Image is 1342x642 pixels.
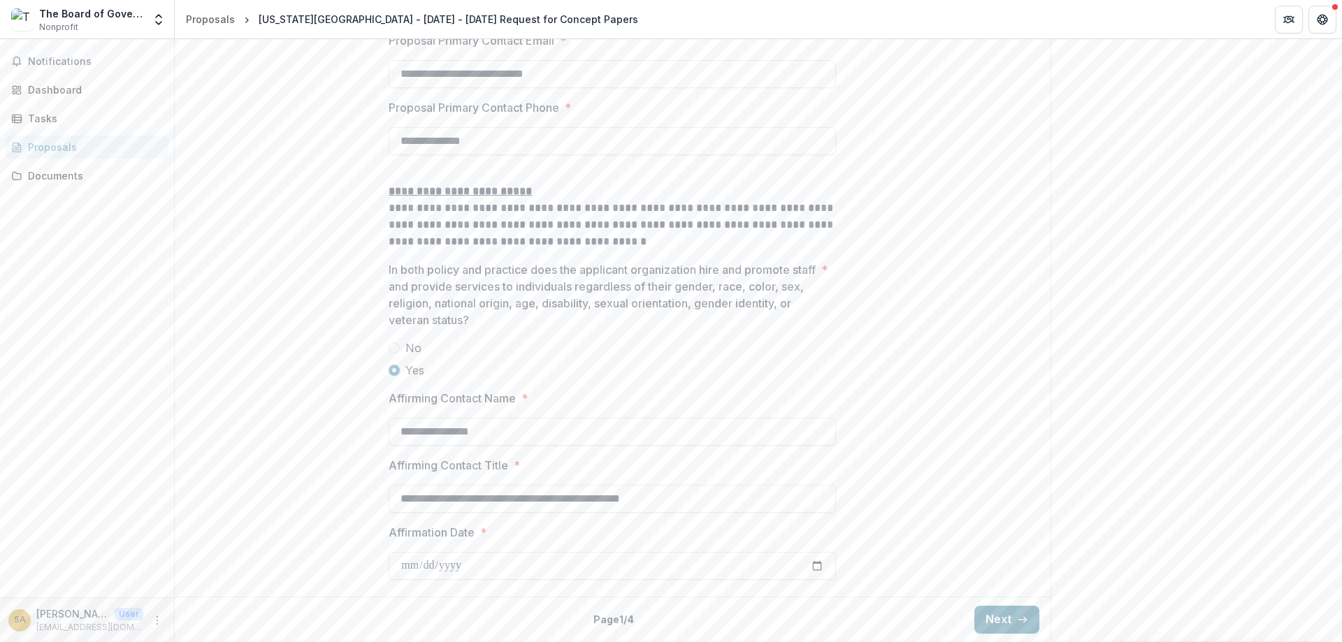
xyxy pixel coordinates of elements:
p: Proposal Primary Contact Email [389,32,554,49]
img: The Board of Governors of Missouri State University [11,8,34,31]
p: Page 1 / 4 [593,612,634,627]
div: [US_STATE][GEOGRAPHIC_DATA] - [DATE] - [DATE] Request for Concept Papers [259,12,638,27]
p: Proposal Primary Contact Phone [389,99,559,116]
a: Tasks [6,107,168,130]
a: Dashboard [6,78,168,101]
button: More [149,612,166,629]
a: Proposals [180,9,240,29]
button: Partners [1275,6,1303,34]
a: Documents [6,164,168,187]
div: Dashboard [28,82,157,97]
div: Documents [28,168,157,183]
div: The Board of Governors of [US_STATE][GEOGRAPHIC_DATA] [39,6,143,21]
button: Next [974,606,1039,634]
p: Affirmation Date [389,524,475,541]
nav: breadcrumb [180,9,644,29]
span: Yes [405,362,424,379]
p: [PERSON_NAME] [36,606,109,621]
p: Affirming Contact Name [389,390,516,407]
a: Proposals [6,136,168,159]
p: In both policy and practice does the applicant organization hire and promote staff and provide se... [389,261,816,328]
div: Proposals [28,140,157,154]
button: Get Help [1308,6,1336,34]
p: [EMAIL_ADDRESS][DOMAIN_NAME] [36,621,143,634]
span: Notifications [28,56,163,68]
button: Notifications [6,50,168,73]
p: Affirming Contact Title [389,457,508,474]
div: Tasks [28,111,157,126]
span: No [405,340,421,356]
span: Nonprofit [39,21,78,34]
button: Open entity switcher [149,6,168,34]
div: Proposals [186,12,235,27]
p: User [115,608,143,620]
div: Shannon Ailor [14,615,26,625]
